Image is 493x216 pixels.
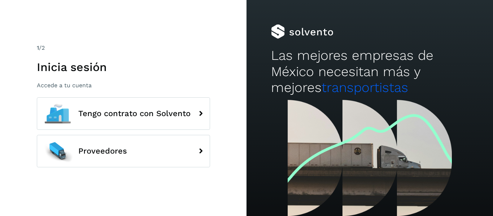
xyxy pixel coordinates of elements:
[37,82,210,89] p: Accede a tu cuenta
[37,97,210,130] button: Tengo contrato con Solvento
[271,48,468,96] h2: Las mejores empresas de México necesitan más y mejores
[37,135,210,167] button: Proveedores
[37,44,39,51] span: 1
[78,147,127,155] span: Proveedores
[322,80,408,95] span: transportistas
[37,44,210,52] div: /2
[37,60,210,74] h1: Inicia sesión
[78,109,191,118] span: Tengo contrato con Solvento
